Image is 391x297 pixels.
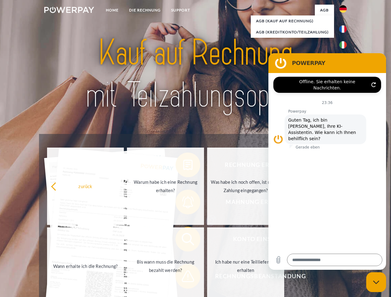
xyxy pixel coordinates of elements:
[251,15,334,27] a: AGB (Kauf auf Rechnung)
[124,5,166,16] a: DIE RECHNUNG
[131,258,200,274] div: Bis wann muss die Rechnung bezahlt werden?
[44,7,94,13] img: logo-powerpay-white.svg
[366,272,386,292] iframe: Schaltfläche zum Öffnen des Messaging-Fensters; Konversation läuft
[207,148,284,225] a: Was habe ich noch offen, ist meine Zahlung eingegangen?
[315,5,334,16] a: agb
[339,25,347,33] img: fr
[211,258,280,274] div: Ich habe nur eine Teillieferung erhalten
[166,5,195,16] a: SUPPORT
[339,41,347,49] img: it
[51,182,120,190] div: zurück
[251,27,334,38] a: AGB (Kreditkonto/Teilzahlung)
[101,5,124,16] a: Home
[51,262,120,270] div: Wann erhalte ich die Rechnung?
[211,178,280,195] div: Was habe ich noch offen, ist meine Zahlung eingegangen?
[131,178,200,195] div: Warum habe ich eine Rechnung erhalten?
[59,30,332,118] img: title-powerpay_de.svg
[339,5,347,13] img: de
[268,53,386,270] iframe: Messaging-Fenster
